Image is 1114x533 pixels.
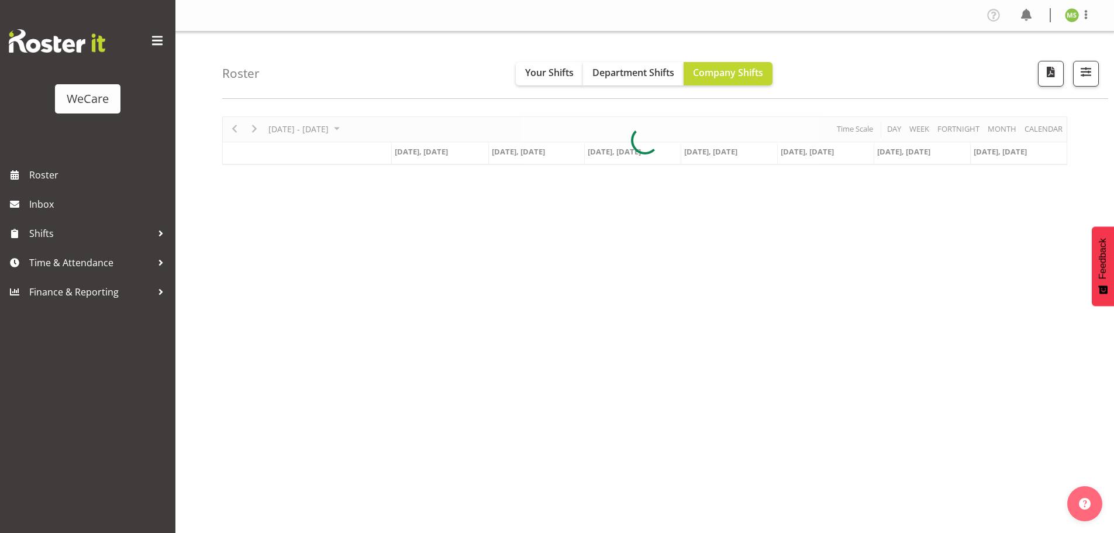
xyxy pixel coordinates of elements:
div: WeCare [67,90,109,108]
span: Company Shifts [693,66,763,79]
img: help-xxl-2.png [1079,498,1091,510]
span: Time & Attendance [29,254,152,271]
span: Feedback [1098,238,1108,279]
button: Department Shifts [583,62,684,85]
button: Feedback - Show survey [1092,226,1114,306]
button: Download a PDF of the roster according to the set date range. [1038,61,1064,87]
span: Roster [29,166,170,184]
img: mehreen-sardar10472.jpg [1065,8,1079,22]
button: Your Shifts [516,62,583,85]
span: Your Shifts [525,66,574,79]
button: Company Shifts [684,62,772,85]
h4: Roster [222,67,260,80]
span: Shifts [29,225,152,242]
span: Finance & Reporting [29,283,152,301]
img: Rosterit website logo [9,29,105,53]
span: Inbox [29,195,170,213]
button: Filter Shifts [1073,61,1099,87]
span: Department Shifts [592,66,674,79]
